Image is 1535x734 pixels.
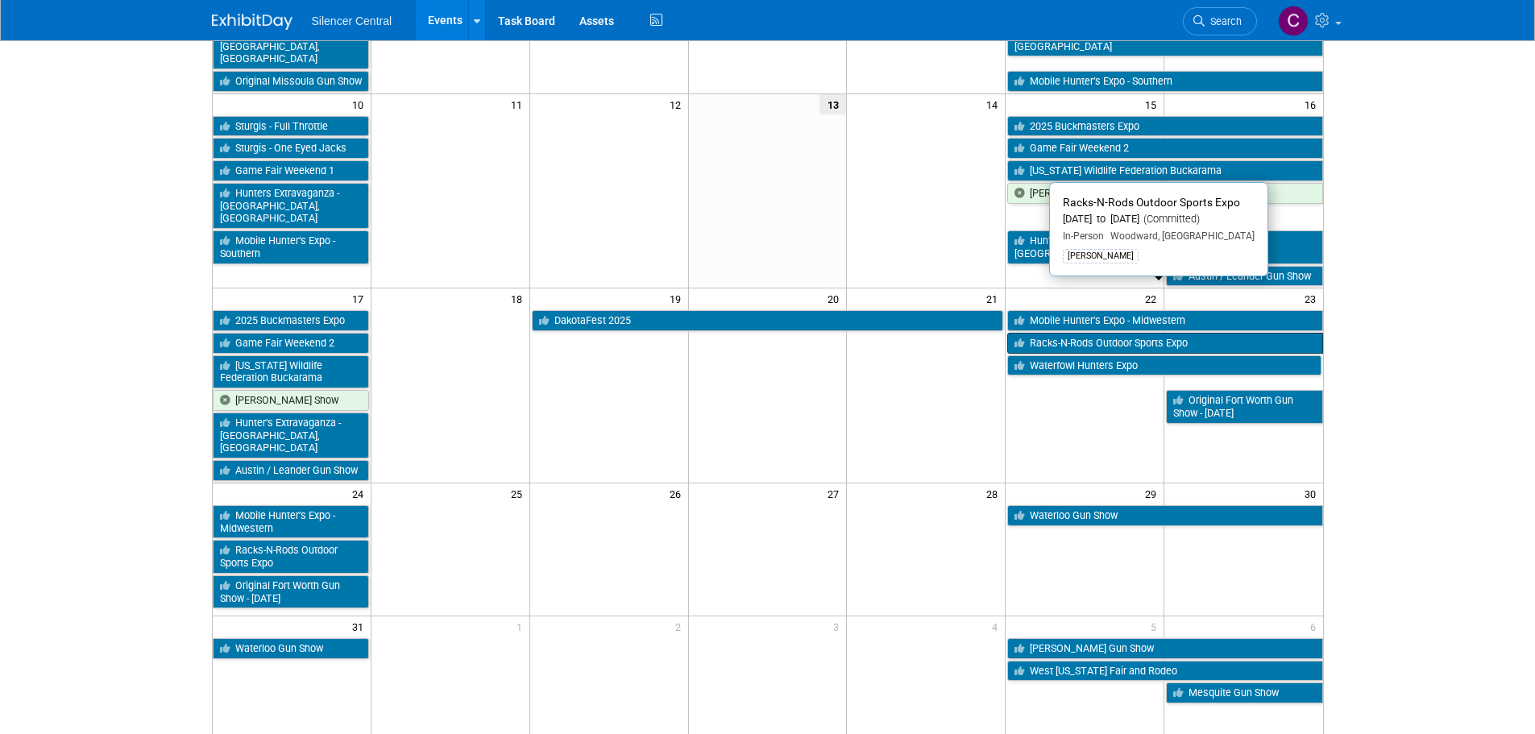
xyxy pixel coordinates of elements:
span: 30 [1303,483,1323,504]
a: [PERSON_NAME] Gun Show [1007,638,1322,659]
span: 25 [509,483,529,504]
a: [US_STATE] Wildlife Federation Buckarama [213,355,369,388]
a: Mobile Hunter’s Expo - Midwestern [1007,310,1322,331]
span: 20 [826,288,846,309]
span: 1 [515,616,529,637]
a: Original Fort Worth Gun Show - [DATE] [213,575,369,608]
span: 27 [826,483,846,504]
span: 24 [351,483,371,504]
a: Mesquite Gun Show [1166,682,1322,703]
span: 13 [819,94,846,114]
span: 10 [351,94,371,114]
a: Original Missoula Gun Show [213,71,369,92]
span: 4 [990,616,1005,637]
a: Austin / Leander Gun Show [213,460,369,481]
a: Game Fair Weekend 2 [1007,138,1322,159]
a: 2025 Buckmasters Expo [1007,116,1322,137]
a: [PERSON_NAME] Show [1007,183,1322,204]
a: Hunters Extravaganza - [GEOGRAPHIC_DATA], [GEOGRAPHIC_DATA] [213,23,369,69]
span: 17 [351,288,371,309]
a: West [US_STATE] Fair and Rodeo [1007,661,1322,682]
span: 22 [1143,288,1164,309]
span: Woodward, [GEOGRAPHIC_DATA] [1104,230,1255,242]
span: 19 [668,288,688,309]
span: Silencer Central [312,15,392,27]
span: 23 [1303,288,1323,309]
span: Search [1205,15,1242,27]
a: Sturgis - One Eyed Jacks [213,138,369,159]
a: [US_STATE] Wildlife Federation Buckarama [1007,160,1322,181]
span: 6 [1309,616,1323,637]
span: 26 [668,483,688,504]
a: Game Fair Weekend 1 [213,160,369,181]
a: Hunter’s Extravaganza - [GEOGRAPHIC_DATA], [GEOGRAPHIC_DATA] [1007,230,1322,263]
span: 28 [985,483,1005,504]
a: Sturgis - Full Throttle [213,116,369,137]
a: Waterfowl Hunters Expo [1007,355,1321,376]
a: Waterloo Gun Show [1007,505,1322,526]
a: Mobile Hunter’s Expo - Southern [1007,71,1322,92]
span: 5 [1149,616,1164,637]
span: 2 [674,616,688,637]
a: Racks-N-Rods Outdoor Sports Expo [213,540,369,573]
span: 21 [985,288,1005,309]
a: Waterloo Gun Show [213,638,369,659]
span: 29 [1143,483,1164,504]
span: 11 [509,94,529,114]
a: Search [1183,7,1257,35]
span: (Committed) [1139,213,1200,225]
a: Hunters Extravaganza - [GEOGRAPHIC_DATA], [GEOGRAPHIC_DATA] [213,183,369,229]
a: Racks-N-Rods Outdoor Sports Expo [1007,333,1322,354]
a: Game Fair Weekend 2 [213,333,369,354]
span: 3 [832,616,846,637]
div: [DATE] to [DATE] [1063,213,1255,226]
a: Mobile Hunter’s Expo - Midwestern [213,505,369,538]
span: In-Person [1063,230,1104,242]
img: Cade Cox [1278,6,1309,36]
span: 12 [668,94,688,114]
span: 16 [1303,94,1323,114]
a: 2025 Buckmasters Expo [213,310,369,331]
span: 18 [509,288,529,309]
span: 15 [1143,94,1164,114]
a: Original Fort Worth Gun Show - [DATE] [1166,390,1322,423]
a: [PERSON_NAME] Show [213,390,369,411]
a: DakotaFest 2025 [532,310,1004,331]
span: 31 [351,616,371,637]
a: Hunter’s Extravaganza - [GEOGRAPHIC_DATA], [GEOGRAPHIC_DATA] [213,413,369,458]
div: [PERSON_NAME] [1063,249,1139,263]
span: 14 [985,94,1005,114]
img: ExhibitDay [212,14,292,30]
a: Mobile Hunter’s Expo - Southern [213,230,369,263]
span: Racks-N-Rods Outdoor Sports Expo [1063,196,1240,209]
